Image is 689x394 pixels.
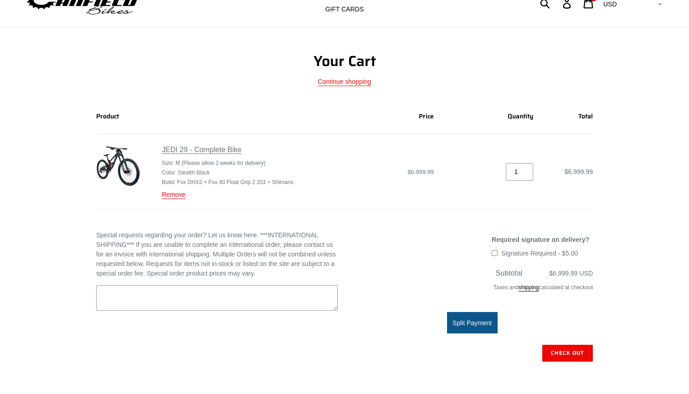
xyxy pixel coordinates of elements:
[162,169,293,177] li: Color: Stealth Black
[321,3,369,15] a: GIFT CARDS
[320,99,444,134] th: Price
[162,178,293,186] li: Build: Fox DHX2 + Fox 40 Float Grip 2 203 + Shimano
[542,345,593,361] input: Check out
[519,284,539,292] a: shipping
[96,230,338,278] label: Special requests regarding your order? Let us know here. ***INTERNATIONAL SHIPPING*** If you are ...
[162,191,185,199] a: Remove JEDI 29 - Complete Bike - M (Please allow 2 weeks for delivery) / Stealth Black / Fox DHX2...
[492,236,589,243] span: Required signature on delivery?
[549,270,593,277] span: $6,999.99 USD
[162,157,293,187] ul: Product details
[96,52,593,70] h1: Your Cart
[447,312,498,333] button: Split Payment
[407,169,434,175] span: $6,999.99
[496,269,523,277] span: Subtotal
[492,250,498,256] input: Signature Required - $5.00
[162,159,293,167] li: Size: M (Please allow 2 weeks for delivery)
[543,99,593,134] th: Total
[452,319,492,327] span: Split Payment
[318,78,371,86] a: Continue shopping
[325,5,364,13] span: GIFT CARDS
[96,99,320,134] th: Product
[565,168,593,175] span: $6,999.99
[162,146,242,154] a: JEDI 29 - Complete Bike
[351,279,593,301] div: Taxes and calculated at checkout
[444,99,543,134] th: Quantity
[501,250,578,257] span: Signature Required - $5.00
